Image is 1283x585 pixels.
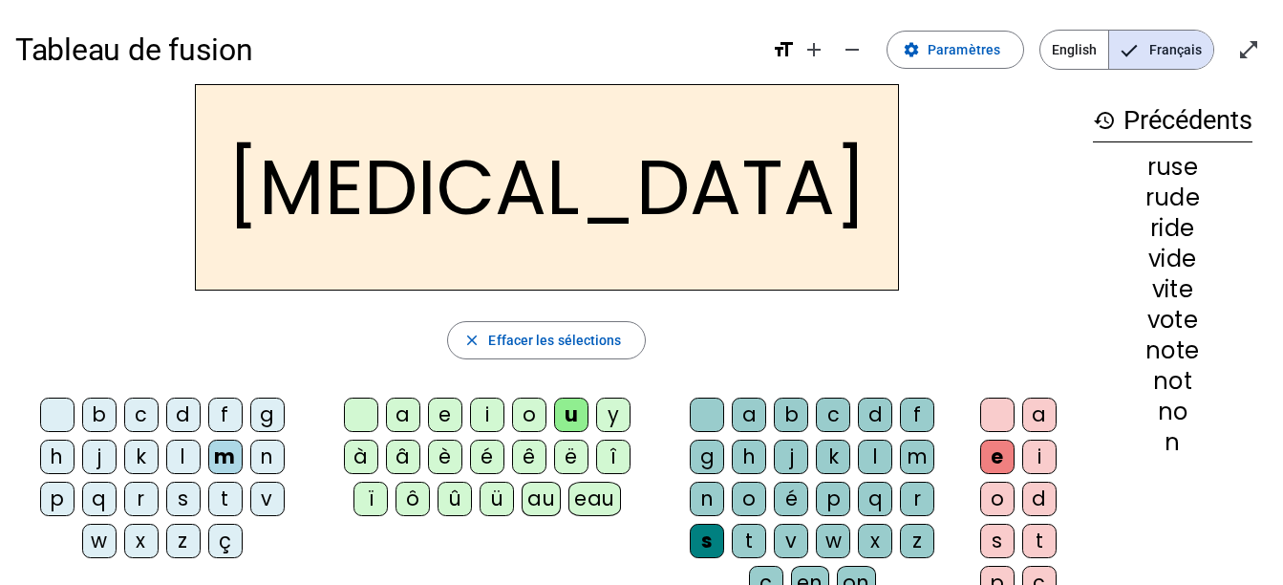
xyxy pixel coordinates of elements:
div: b [774,398,808,432]
div: f [900,398,934,432]
div: u [554,398,588,432]
button: Effacer les sélections [447,321,645,359]
div: o [732,482,766,516]
div: h [40,440,75,474]
div: vite [1093,278,1252,301]
div: t [1022,524,1057,558]
div: h [732,440,766,474]
div: m [208,440,243,474]
div: w [816,524,850,558]
div: d [166,398,201,432]
div: z [166,524,201,558]
button: Augmenter la taille de la police [795,31,833,69]
div: x [858,524,892,558]
div: m [900,440,934,474]
div: i [470,398,504,432]
div: ü [480,482,514,516]
button: Diminuer la taille de la police [833,31,871,69]
div: a [732,398,766,432]
div: y [596,398,631,432]
div: ê [512,440,546,474]
div: c [816,398,850,432]
div: ë [554,440,588,474]
div: n [690,482,724,516]
button: Entrer en plein écran [1230,31,1268,69]
h3: Précédents [1093,99,1252,142]
div: d [1022,482,1057,516]
div: w [82,524,117,558]
div: p [816,482,850,516]
div: a [386,398,420,432]
div: s [166,482,201,516]
div: vide [1093,248,1252,271]
div: o [980,482,1015,516]
div: ï [353,482,388,516]
mat-icon: open_in_full [1237,38,1260,61]
div: c [124,398,159,432]
div: q [858,482,892,516]
div: k [124,440,159,474]
mat-icon: add [802,38,825,61]
div: au [522,482,561,516]
div: d [858,398,892,432]
span: Effacer les sélections [488,329,621,352]
div: n [250,440,285,474]
div: no [1093,401,1252,423]
div: v [774,524,808,558]
div: û [438,482,472,516]
mat-icon: format_size [772,38,795,61]
div: x [124,524,159,558]
div: l [166,440,201,474]
div: e [980,440,1015,474]
div: p [40,482,75,516]
div: t [732,524,766,558]
div: l [858,440,892,474]
div: é [774,482,808,516]
span: English [1040,31,1108,69]
div: r [124,482,159,516]
div: a [1022,398,1057,432]
div: è [428,440,462,474]
div: ô [396,482,430,516]
div: ruse [1093,156,1252,179]
div: vote [1093,309,1252,332]
div: é [470,440,504,474]
mat-icon: remove [841,38,864,61]
mat-icon: settings [903,41,920,58]
h1: Tableau de fusion [15,19,757,80]
div: î [596,440,631,474]
div: t [208,482,243,516]
div: à [344,440,378,474]
div: s [690,524,724,558]
div: z [900,524,934,558]
div: g [250,398,285,432]
div: ç [208,524,243,558]
div: note [1093,339,1252,362]
div: e [428,398,462,432]
div: f [208,398,243,432]
div: n [1093,431,1252,454]
div: ride [1093,217,1252,240]
button: Paramètres [887,31,1024,69]
div: â [386,440,420,474]
div: o [512,398,546,432]
div: r [900,482,934,516]
div: rude [1093,186,1252,209]
div: eau [568,482,621,516]
div: not [1093,370,1252,393]
div: b [82,398,117,432]
h2: [MEDICAL_DATA] [195,84,899,291]
span: Paramètres [928,38,1000,61]
div: g [690,440,724,474]
div: j [774,440,808,474]
mat-icon: history [1093,109,1116,132]
div: i [1022,440,1057,474]
mat-icon: close [463,332,481,349]
span: Français [1109,31,1213,69]
div: v [250,482,285,516]
div: s [980,524,1015,558]
mat-button-toggle-group: Language selection [1039,30,1214,70]
div: q [82,482,117,516]
div: k [816,440,850,474]
div: j [82,440,117,474]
